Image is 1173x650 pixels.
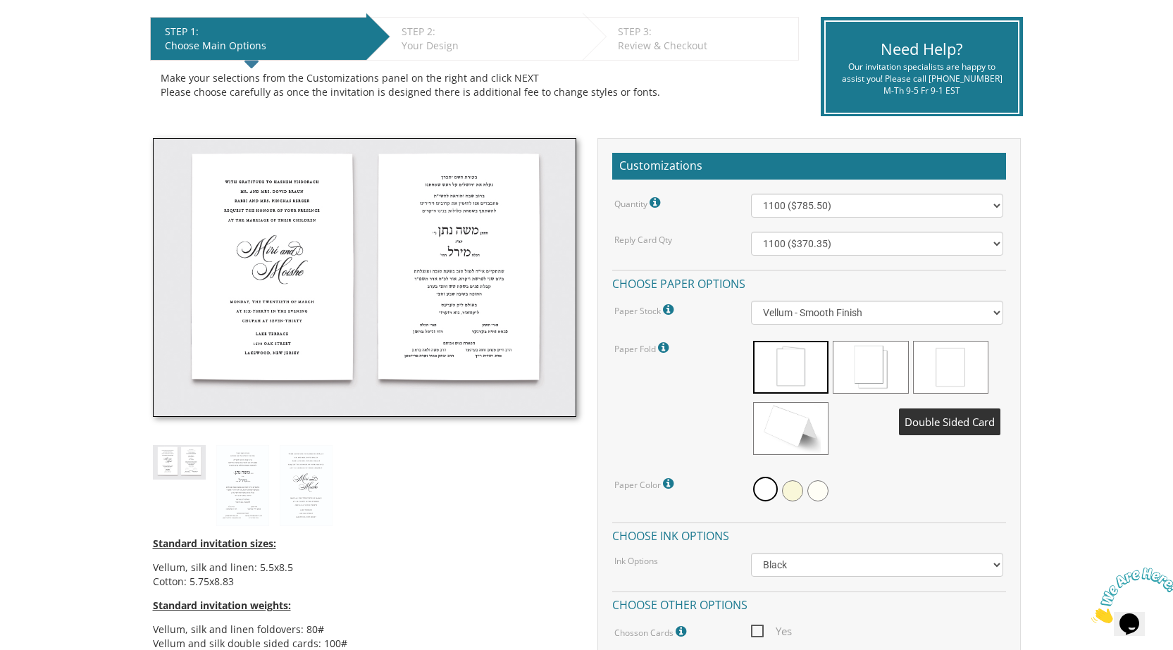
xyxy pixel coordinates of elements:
h4: Choose ink options [612,522,1006,546]
img: Chat attention grabber [6,6,93,61]
div: STEP 3: [618,25,791,39]
label: Paper Stock [614,301,677,319]
img: style1_eng.jpg [280,445,333,527]
label: Quantity [614,194,664,212]
iframe: chat widget [1086,562,1173,629]
img: style1_thumb2.jpg [153,138,576,417]
span: Standard invitation sizes: [153,537,276,550]
label: Paper Color [614,475,677,493]
img: style1_thumb2.jpg [153,445,206,480]
label: Reply Card Qty [614,234,672,246]
h2: Customizations [612,153,1006,180]
div: STEP 2: [402,25,576,39]
div: STEP 1: [165,25,359,39]
div: Review & Checkout [618,39,791,53]
div: Your Design [402,39,576,53]
div: Our invitation specialists are happy to assist you! Please call [PHONE_NUMBER] M-Th 9-5 Fr 9-1 EST [836,61,1007,96]
span: Yes [751,623,792,640]
li: Vellum, silk and linen: 5.5x8.5 [153,561,576,575]
div: Need Help? [836,38,1007,60]
li: Cotton: 5.75x8.83 [153,575,576,589]
label: Paper Fold [614,339,672,357]
img: style1_heb.jpg [216,445,269,527]
li: Vellum, silk and linen foldovers: 80# [153,623,576,637]
label: Chosson Cards [614,623,690,641]
div: Choose Main Options [165,39,359,53]
h4: Choose other options [612,591,1006,615]
label: Ink Options [614,555,658,567]
h4: Choose paper options [612,270,1006,294]
div: Make your selections from the Customizations panel on the right and click NEXT Please choose care... [161,71,788,99]
span: Standard invitation weights: [153,599,291,612]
